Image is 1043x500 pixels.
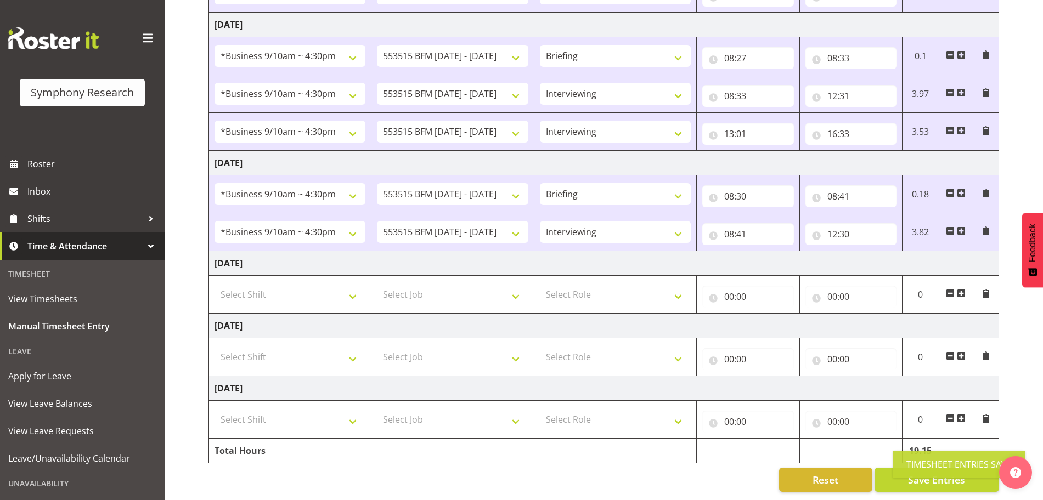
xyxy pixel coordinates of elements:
input: Click to select... [702,47,793,69]
div: Timesheet [3,263,162,285]
span: Inbox [27,183,159,200]
div: Timesheet Entries Save [906,458,1012,471]
td: [DATE] [209,314,999,338]
input: Click to select... [805,223,897,245]
input: Click to select... [702,85,793,107]
input: Click to select... [805,185,897,207]
span: View Timesheets [8,291,156,307]
span: Shifts [27,211,143,227]
div: Unavailability [3,472,162,495]
td: 3.82 [902,213,939,251]
input: Click to select... [805,47,897,69]
td: [DATE] [209,376,999,401]
span: Reset [813,473,838,487]
input: Click to select... [702,348,793,370]
a: View Leave Balances [3,390,162,417]
span: View Leave Balances [8,395,156,412]
a: Apply for Leave [3,362,162,390]
td: [DATE] [209,151,999,175]
td: Total Hours [209,439,371,463]
img: Rosterit website logo [8,27,99,49]
span: Apply for Leave [8,368,156,384]
td: 0 [902,276,939,314]
a: View Leave Requests [3,417,162,445]
span: Leave/Unavailability Calendar [8,450,156,467]
td: 0.18 [902,175,939,213]
input: Click to select... [702,223,793,245]
a: View Timesheets [3,285,162,312]
td: 3.97 [902,75,939,113]
span: Time & Attendance [27,238,143,254]
input: Click to select... [805,85,897,107]
div: Symphony Research [31,84,134,101]
input: Click to select... [702,185,793,207]
a: Leave/Unavailability Calendar [3,445,162,472]
a: Manual Timesheet Entry [3,312,162,340]
input: Click to select... [702,123,793,145]
td: 3.53 [902,113,939,151]
input: Click to select... [702,286,793,308]
input: Click to select... [805,286,897,308]
span: View Leave Requests [8,423,156,439]
input: Click to select... [805,123,897,145]
div: Leave [3,340,162,362]
td: 0.1 [902,37,939,75]
span: Manual Timesheet Entry [8,318,156,334]
td: 0 [902,338,939,376]
img: help-xxl-2.png [1010,467,1021,478]
td: 0 [902,401,939,439]
button: Reset [779,468,872,492]
input: Click to select... [805,348,897,370]
span: Save Entries [908,473,965,487]
td: 19.15 [902,439,939,463]
td: [DATE] [209,13,999,37]
span: Feedback [1028,224,1038,262]
button: Save Entries [875,468,999,492]
td: [DATE] [209,251,999,276]
button: Feedback - Show survey [1022,213,1043,287]
input: Click to select... [702,411,793,433]
span: Roster [27,156,159,172]
input: Click to select... [805,411,897,433]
